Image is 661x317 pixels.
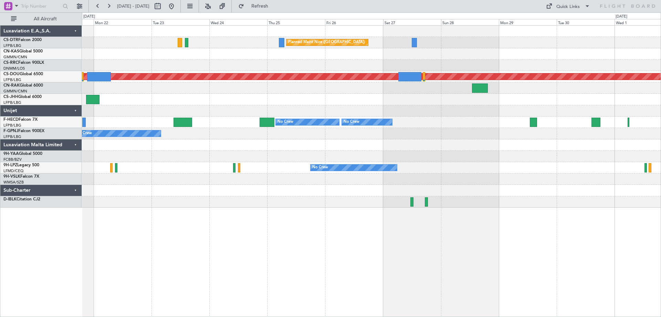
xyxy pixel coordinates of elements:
button: All Aircraft [8,13,75,24]
span: CN-RAK [3,83,20,88]
a: CN-KASGlobal 5000 [3,49,43,53]
span: 9H-VSLK [3,175,20,179]
span: CS-DOU [3,72,20,76]
a: LFPB/LBG [3,43,21,48]
div: No Crew [277,117,293,127]
a: CS-DOUGlobal 6500 [3,72,43,76]
span: Refresh [245,4,274,9]
div: Planned Maint Nice ([GEOGRAPHIC_DATA]) [288,37,365,48]
div: Tue 23 [151,19,209,25]
span: All Aircraft [18,17,73,21]
span: CN-KAS [3,49,19,53]
span: CS-JHH [3,95,18,99]
a: D-IBLKCitation CJ2 [3,197,40,201]
a: LFPB/LBG [3,100,21,105]
span: CS-DTR [3,38,18,42]
a: FCBB/BZV [3,157,22,162]
a: CS-DTRFalcon 2000 [3,38,42,42]
a: LFPB/LBG [3,134,21,139]
div: Tue 30 [557,19,615,25]
div: Thu 25 [267,19,325,25]
a: DNMM/LOS [3,66,25,71]
a: CS-JHHGlobal 6000 [3,95,42,99]
div: Mon 29 [499,19,557,25]
div: No Crew [76,128,92,139]
span: F-HECD [3,118,19,122]
a: F-GPNJFalcon 900EX [3,129,44,133]
a: 9H-LPZLegacy 500 [3,163,39,167]
input: Trip Number [21,1,61,11]
div: Fri 26 [325,19,383,25]
button: Refresh [235,1,276,12]
a: F-HECDFalcon 7X [3,118,38,122]
div: No Crew [344,117,359,127]
a: CS-RRCFalcon 900LX [3,61,44,65]
a: GMMN/CMN [3,55,27,60]
span: 9H-LPZ [3,163,17,167]
a: 9H-YAAGlobal 5000 [3,152,42,156]
div: Sun 28 [441,19,499,25]
a: CN-RAKGlobal 6000 [3,83,43,88]
a: GMMN/CMN [3,89,27,94]
a: 9H-VSLKFalcon 7X [3,175,39,179]
span: CS-RRC [3,61,18,65]
span: 9H-YAA [3,152,19,156]
div: No Crew [312,162,328,173]
div: Sat 27 [383,19,441,25]
div: Wed 24 [209,19,267,25]
a: LFPB/LBG [3,123,21,128]
a: LFMD/CEQ [3,168,23,174]
span: F-GPNJ [3,129,18,133]
span: [DATE] - [DATE] [117,3,149,9]
div: [DATE] [616,14,627,20]
span: D-IBLK [3,197,17,201]
a: LFPB/LBG [3,77,21,82]
div: Mon 22 [94,19,151,25]
div: Quick Links [556,3,580,10]
a: WMSA/SZB [3,180,24,185]
div: [DATE] [83,14,95,20]
button: Quick Links [543,1,594,12]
